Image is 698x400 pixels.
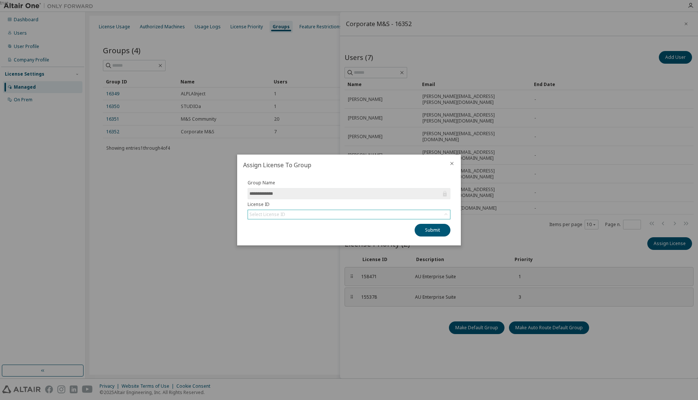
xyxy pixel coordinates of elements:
button: Submit [415,224,450,236]
h2: Assign License To Group [237,155,443,175]
div: Select License ID [249,212,285,218]
label: Group Name [248,180,450,186]
label: License ID [248,201,450,207]
button: close [449,161,455,166]
div: Select License ID [248,210,450,219]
